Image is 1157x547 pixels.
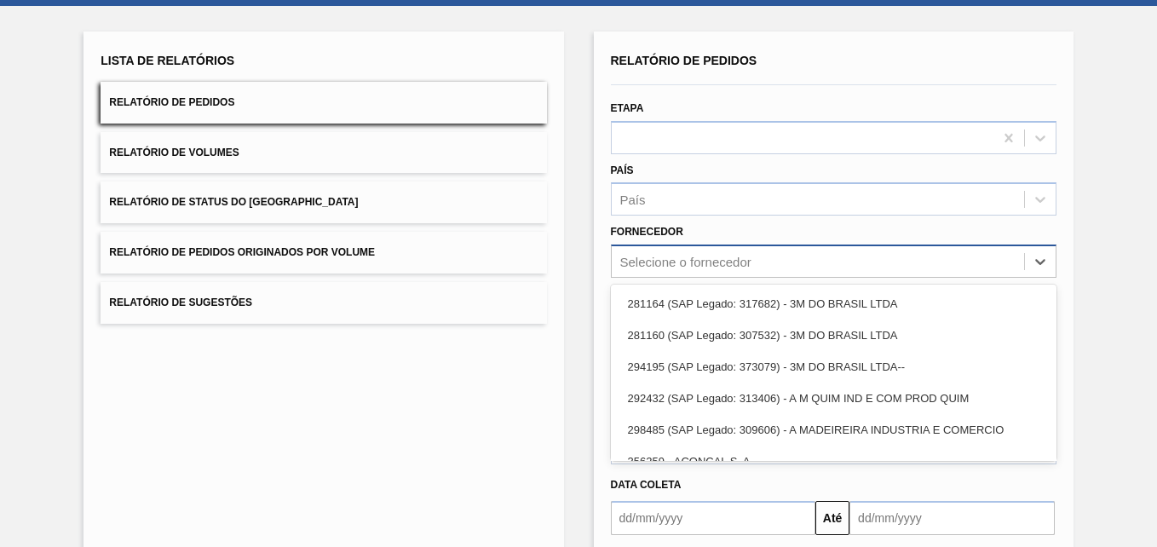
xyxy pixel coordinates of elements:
div: 356259 - ACONCAL S. A. [611,446,1056,477]
span: Relatório de Volumes [109,147,239,158]
input: dd/mm/yyyy [611,501,816,535]
span: Relatório de Sugestões [109,297,252,308]
label: Etapa [611,102,644,114]
span: Relatório de Pedidos [611,54,757,67]
span: Relatório de Status do [GEOGRAPHIC_DATA] [109,196,358,208]
div: 298485 (SAP Legado: 309606) - A MADEIREIRA INDUSTRIA E COMERCIO [611,414,1056,446]
button: Relatório de Status do [GEOGRAPHIC_DATA] [101,181,546,223]
span: Relatório de Pedidos [109,96,234,108]
span: Relatório de Pedidos Originados por Volume [109,246,375,258]
button: Relatório de Pedidos Originados por Volume [101,232,546,273]
div: 281160 (SAP Legado: 307532) - 3M DO BRASIL LTDA [611,320,1056,351]
button: Relatório de Volumes [101,132,546,174]
div: País [620,193,646,207]
div: 294195 (SAP Legado: 373079) - 3M DO BRASIL LTDA-- [611,351,1056,383]
label: País [611,164,634,176]
label: Fornecedor [611,226,683,238]
button: Relatório de Sugestões [101,282,546,324]
div: Selecione o fornecedor [620,255,751,269]
div: 292432 (SAP Legado: 313406) - A M QUIM IND E COM PROD QUIM [611,383,1056,414]
span: Data coleta [611,479,682,491]
button: Até [815,501,849,535]
span: Lista de Relatórios [101,54,234,67]
button: Relatório de Pedidos [101,82,546,124]
input: dd/mm/yyyy [849,501,1055,535]
div: 281164 (SAP Legado: 317682) - 3M DO BRASIL LTDA [611,288,1056,320]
